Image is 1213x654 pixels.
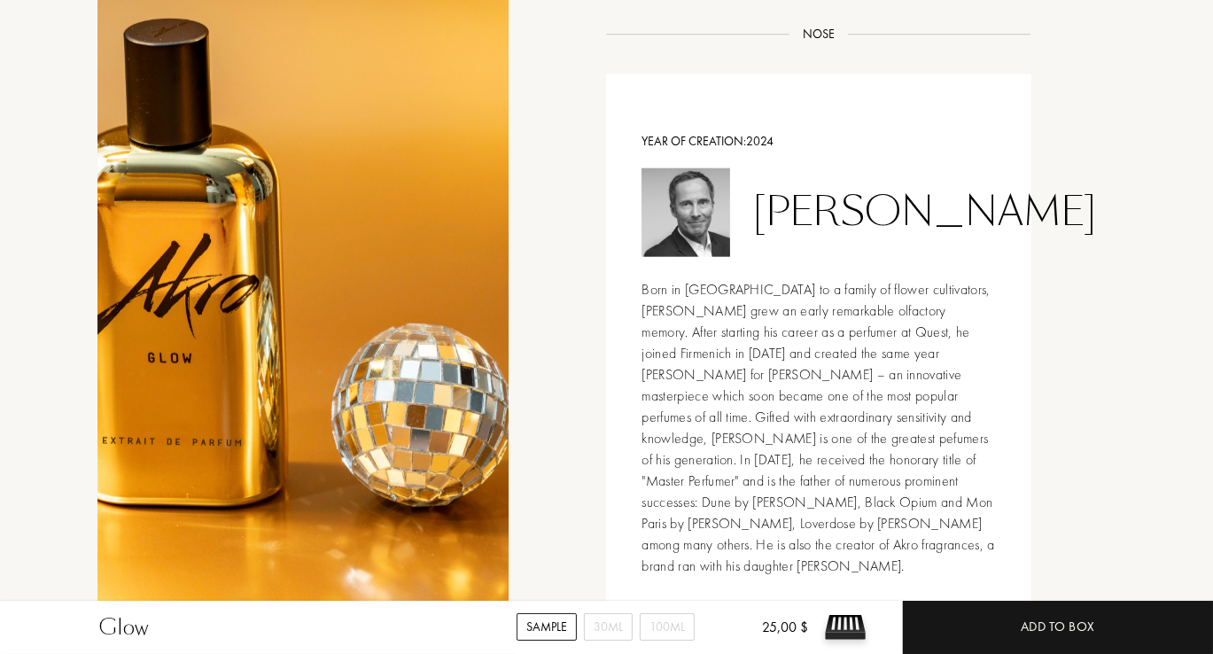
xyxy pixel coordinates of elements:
div: 30mL [584,613,633,641]
div: Glow [100,611,150,643]
div: Born in [GEOGRAPHIC_DATA] to a family of flower cultivators, [PERSON_NAME] grew an early remarkab... [641,279,995,577]
div: [PERSON_NAME] [752,190,1096,237]
img: sample box sommelier du parfum [819,601,872,654]
div: 25,00 $ [733,617,808,654]
div: Add to box [1021,617,1095,637]
div: Year of creation: 2024 [641,132,995,151]
div: 100mL [640,613,695,641]
img: Olivier Cresp Sommelier du Parfum [641,168,730,257]
div: Sample [517,613,577,641]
